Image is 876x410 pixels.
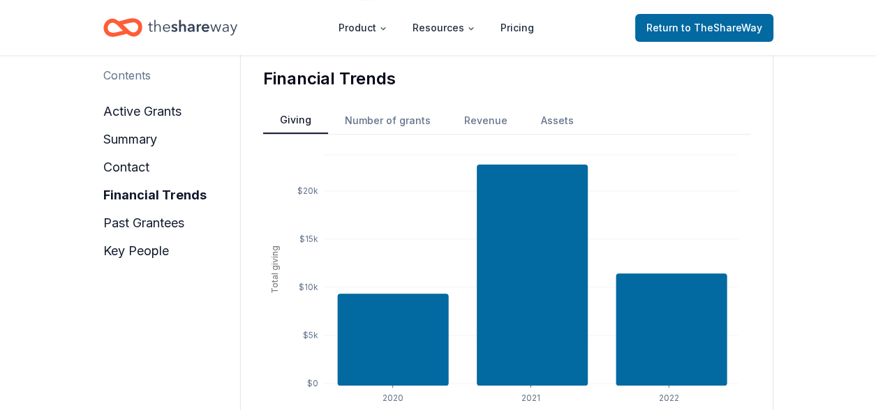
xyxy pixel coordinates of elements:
nav: Main [327,11,545,44]
button: Number of grants [328,108,447,133]
button: contact [103,156,149,179]
button: Resources [401,14,487,42]
button: Assets [524,108,591,133]
tspan: $15k [299,234,318,244]
button: Revenue [447,108,524,133]
button: Giving [263,107,328,134]
button: active grants [103,100,181,123]
tspan: 2022 [658,392,678,402]
span: Return [646,20,762,36]
div: Contents [103,67,151,84]
a: Home [103,11,237,44]
span: to TheShareWay [681,22,762,33]
button: summary [103,128,157,151]
tspan: 2021 [521,392,540,402]
button: Product [327,14,399,42]
tspan: $10k [298,282,318,292]
button: key people [103,240,169,262]
div: Financial Trends [263,68,750,90]
tspan: Total giving [269,245,280,293]
button: past grantees [103,212,184,234]
a: Returnto TheShareWay [635,14,773,42]
a: Pricing [489,14,545,42]
tspan: $5k [302,330,318,340]
tspan: 2020 [382,392,403,402]
button: financial trends [103,184,207,206]
tspan: $0 [306,378,318,388]
tspan: $20k [297,185,318,196]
